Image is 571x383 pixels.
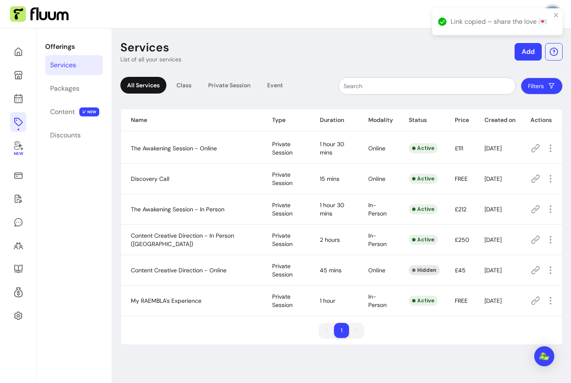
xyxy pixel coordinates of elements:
[10,42,26,62] a: Home
[131,175,169,183] span: Discovery Call
[272,232,293,248] span: Private Session
[534,346,554,366] div: Open Intercom Messenger
[131,266,227,274] span: Content Creative Direction - Online
[409,204,438,214] div: Active
[320,236,340,243] span: 2 hours
[45,42,103,52] p: Offerings
[544,6,561,23] img: avatar
[10,89,26,109] a: Calendar
[50,60,76,70] div: Services
[368,175,385,183] span: Online
[320,175,339,183] span: 15 mins
[520,109,562,131] th: Actions
[50,130,81,140] div: Discounts
[368,293,387,309] span: In-Person
[10,6,69,22] img: Fluum Logo
[451,17,551,27] div: Link copied – share the love 💌
[484,266,502,274] span: [DATE]
[10,65,26,85] a: My Page
[50,107,75,117] div: Content
[455,145,463,152] span: £111
[515,43,542,61] button: Add
[79,107,99,117] span: NEW
[553,12,559,18] button: close
[45,102,103,122] a: Content NEW
[484,236,502,243] span: [DATE]
[409,265,440,275] div: Hidden
[45,55,103,75] a: Services
[120,40,169,55] p: Services
[272,140,293,156] span: Private Session
[455,205,466,213] span: £212
[10,135,26,162] a: New
[272,171,293,187] span: Private Session
[358,109,399,131] th: Modality
[484,175,502,183] span: [DATE]
[50,84,79,94] div: Packages
[272,293,293,309] span: Private Session
[10,212,26,232] a: My Messages
[262,109,310,131] th: Type
[484,205,502,213] span: [DATE]
[409,143,438,153] div: Active
[120,55,181,63] p: List of all your services
[10,112,26,132] a: Offerings
[310,109,358,131] th: Duration
[484,145,502,152] span: [DATE]
[455,175,468,183] span: FREE
[45,125,103,145] a: Discounts
[131,205,224,213] span: The Awakening Session - In Person
[315,319,368,342] nav: pagination navigation
[201,77,257,94] div: Private Session
[320,266,342,274] span: 45 mins
[368,145,385,152] span: Online
[170,77,198,94] div: Class
[10,236,26,256] a: Clients
[455,266,466,274] span: £45
[368,266,385,274] span: Online
[409,174,438,184] div: Active
[320,297,335,304] span: 1 hour
[121,109,262,131] th: Name
[409,235,438,245] div: Active
[484,297,502,304] span: [DATE]
[474,109,520,131] th: Created on
[445,109,474,131] th: Price
[10,282,26,302] a: Refer & Earn
[455,236,469,243] span: £250
[334,323,349,338] li: pagination item 1 active
[10,189,26,209] a: Waivers
[495,6,561,23] button: avatar[PERSON_NAME]
[344,82,510,90] input: Search
[45,79,103,99] a: Packages
[131,232,234,248] span: Content Creative Direction - In Person ([GEOGRAPHIC_DATA])
[272,201,293,217] span: Private Session
[272,262,293,278] span: Private Session
[368,201,387,217] span: In-Person
[131,145,217,152] span: The Awakening Session - Online
[260,77,290,94] div: Event
[10,259,26,279] a: Resources
[320,140,344,156] span: 1 hour 30 mins
[320,201,344,217] span: 1 hour 30 mins
[521,78,563,94] button: Filters
[455,297,468,304] span: FREE
[10,306,26,326] a: Settings
[13,151,23,157] span: New
[399,109,445,131] th: Status
[120,77,166,94] div: All Services
[409,296,438,306] div: Active
[10,165,26,185] a: Sales
[368,232,387,248] span: In-Person
[131,297,201,304] span: My RAEMBLA's Experience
